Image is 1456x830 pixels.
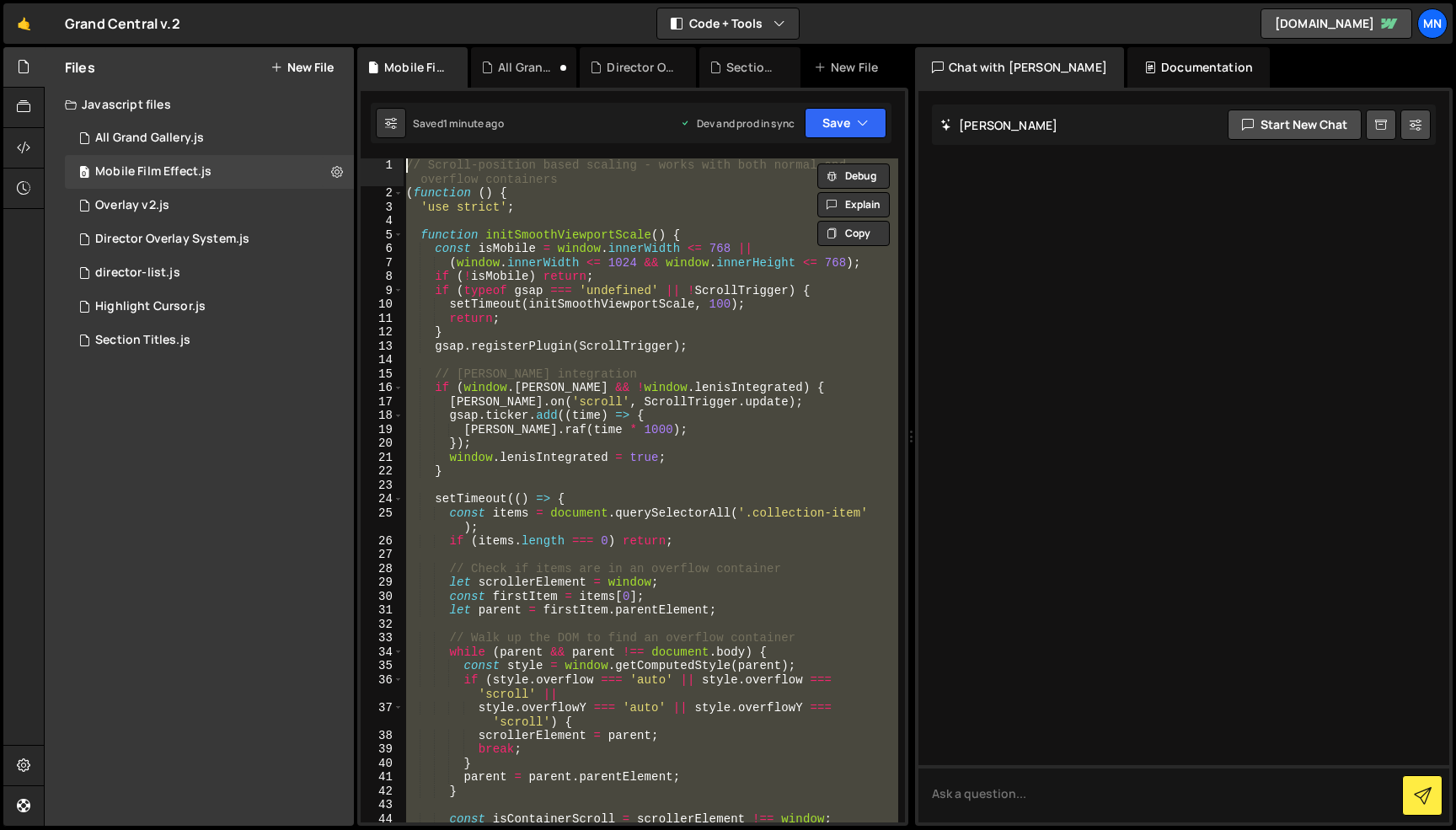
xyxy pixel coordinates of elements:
[361,256,404,270] div: 7
[1127,47,1270,88] div: Documentation
[361,297,404,312] div: 10
[680,116,795,131] div: Dev and prod in sync
[726,59,780,76] div: Section Titles.js
[65,189,354,222] div: 15298/45944.js
[361,562,404,576] div: 28
[361,673,404,701] div: 36
[361,312,404,326] div: 11
[361,784,404,799] div: 42
[361,325,404,340] div: 12
[361,242,404,256] div: 6
[95,164,211,179] div: Mobile Film Effect.js
[79,167,89,180] span: 0
[65,324,354,357] div: 15298/40223.js
[607,59,676,76] div: Director Overlay System.js
[361,618,404,632] div: 32
[443,116,504,131] div: 1 minute ago
[940,117,1057,133] h2: [PERSON_NAME]
[361,381,404,395] div: 16
[361,451,404,465] div: 21
[814,59,885,76] div: New File
[361,590,404,604] div: 30
[65,13,180,34] div: Grand Central v.2
[361,284,404,298] div: 9
[65,58,95,77] h2: Files
[361,701,404,729] div: 37
[361,436,404,451] div: 20
[915,47,1124,88] div: Chat with [PERSON_NAME]
[1228,110,1362,140] button: Start new chat
[361,409,404,423] div: 18
[95,131,204,146] div: All Grand Gallery.js
[361,353,404,367] div: 14
[95,198,169,213] div: Overlay v2.js
[361,479,404,493] div: 23
[65,222,354,256] div: 15298/42891.js
[95,299,206,314] div: Highlight Cursor.js
[3,3,45,44] a: 🤙
[361,603,404,618] div: 31
[361,770,404,784] div: 41
[361,492,404,506] div: 24
[498,59,556,76] div: All Grand Gallery.js
[270,61,334,74] button: New File
[65,290,354,324] div: 15298/43117.js
[361,645,404,660] div: 34
[361,214,404,228] div: 4
[657,8,799,39] button: Code + Tools
[65,121,354,155] div: 15298/43578.js
[817,163,890,189] button: Debug
[361,423,404,437] div: 19
[361,228,404,243] div: 5
[95,232,249,247] div: Director Overlay System.js
[805,108,886,138] button: Save
[1261,8,1412,39] a: [DOMAIN_NAME]
[361,506,404,534] div: 25
[65,256,354,290] div: 15298/40379.js
[361,548,404,562] div: 27
[361,186,404,201] div: 2
[361,158,404,186] div: 1
[45,88,354,121] div: Javascript files
[361,576,404,590] div: 29
[95,265,180,281] div: director-list.js
[361,659,404,673] div: 35
[361,395,404,410] div: 17
[361,340,404,354] div: 13
[95,333,190,348] div: Section Titles.js
[384,59,447,76] div: Mobile Film Effect.js
[361,757,404,771] div: 40
[413,116,504,131] div: Saved
[361,798,404,812] div: 43
[361,367,404,382] div: 15
[361,729,404,743] div: 38
[361,631,404,645] div: 33
[361,534,404,549] div: 26
[65,155,354,189] div: 15298/47702.js
[361,201,404,215] div: 3
[361,464,404,479] div: 22
[361,270,404,284] div: 8
[817,192,890,217] button: Explain
[817,221,890,246] button: Copy
[361,812,404,827] div: 44
[1417,8,1448,39] a: MN
[361,742,404,757] div: 39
